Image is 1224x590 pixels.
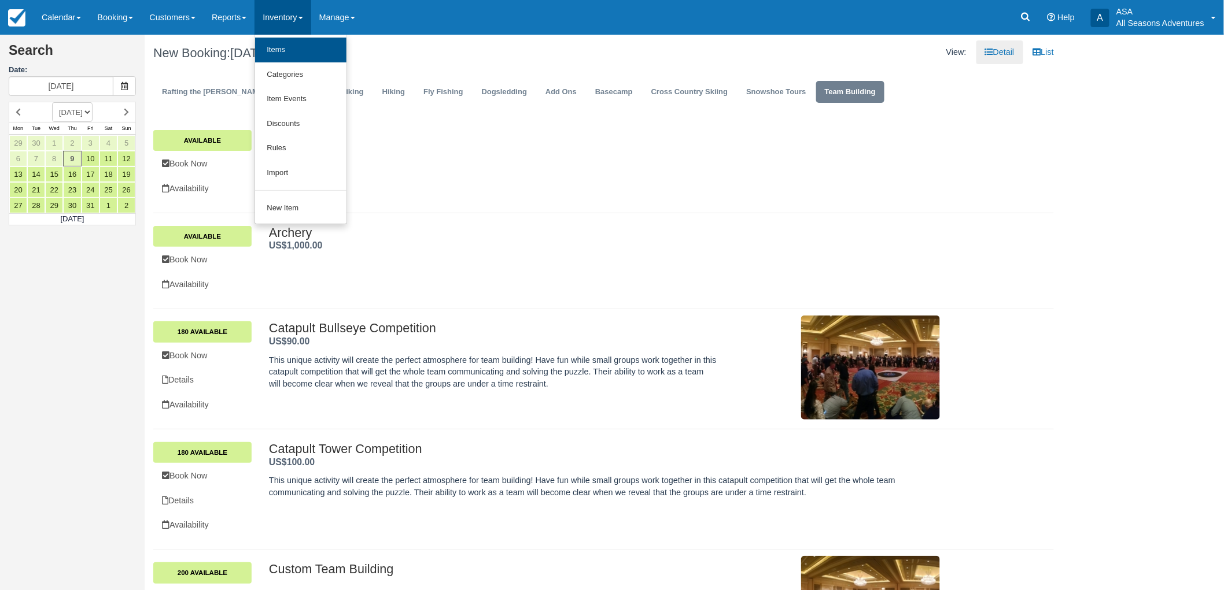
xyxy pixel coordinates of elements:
[269,457,315,467] span: US$100.00
[473,81,536,103] a: Dogsledding
[153,393,252,417] a: Availability
[45,166,63,182] a: 15
[9,182,27,198] a: 20
[99,198,117,213] a: 1
[269,130,940,144] h2: Air Rifles
[153,513,252,537] a: Availability
[99,123,117,135] th: Sat
[153,273,252,296] a: Availability
[269,474,940,498] p: This unique activity will create the perfect atmosphere for team building! Have fun while small g...
[976,40,1023,64] a: Detail
[82,166,99,182] a: 17
[537,81,585,103] a: Add Ons
[99,151,117,166] a: 11
[45,182,63,198] a: 22
[255,38,346,62] a: Items
[45,123,63,135] th: Wed
[269,321,717,335] h2: Catapult Bullseye Competition
[153,81,296,103] a: Rafting the [PERSON_NAME] River
[9,198,27,213] a: 27
[153,248,252,272] a: Book Now
[9,166,27,182] a: 13
[269,336,309,346] span: US$90.00
[255,196,346,221] a: New Item
[269,354,717,390] p: This unique activity will create the perfect atmosphere for team building! Have fun while small g...
[1047,13,1055,21] i: Help
[415,81,471,103] a: Fly Fishing
[63,182,81,198] a: 23
[117,166,135,182] a: 19
[99,182,117,198] a: 25
[153,442,252,463] a: 180 Available
[153,344,252,368] a: Book Now
[374,81,414,103] a: Hiking
[9,123,27,135] th: Mon
[63,151,81,166] a: 9
[27,135,45,151] a: 30
[153,562,252,583] a: 200 Available
[153,46,595,60] h1: New Booking:
[9,135,27,151] a: 29
[153,177,252,201] a: Availability
[27,198,45,213] a: 28
[99,166,117,182] a: 18
[9,43,136,65] h2: Search
[27,123,45,135] th: Tue
[82,182,99,198] a: 24
[153,464,252,488] a: Book Now
[269,562,717,576] h2: Custom Team Building
[1116,17,1204,29] p: All Seasons Adventures
[153,130,252,151] a: Available
[938,40,975,64] li: View:
[8,9,25,27] img: checkfront-main-nav-mini-logo.png
[255,161,346,185] a: Import
[269,240,322,250] strong: Price: US$1,000
[9,65,136,76] label: Date:
[82,135,99,151] a: 3
[269,457,315,467] strong: Price: US$100
[9,214,136,225] td: [DATE]
[255,87,346,112] a: Item Events
[153,489,252,513] a: Details
[27,182,45,198] a: 21
[587,81,642,103] a: Basecamp
[63,123,81,135] th: Thu
[117,123,135,135] th: Sun
[27,151,45,166] a: 7
[1057,13,1075,22] span: Help
[269,336,309,346] strong: Price: US$90
[738,81,814,103] a: Snowshoe Tours
[99,135,117,151] a: 4
[82,151,99,166] a: 10
[45,151,63,166] a: 8
[45,135,63,151] a: 1
[269,442,940,456] h2: Catapult Tower Competition
[230,46,270,60] span: [DATE]
[117,135,135,151] a: 5
[269,240,322,250] span: US$1,000.00
[153,321,252,342] a: 180 Available
[255,35,347,224] ul: Inventory
[63,198,81,213] a: 30
[82,123,99,135] th: Fri
[643,81,736,103] a: Cross Country Skiing
[117,198,135,213] a: 2
[153,368,252,392] a: Details
[255,112,346,136] a: Discounts
[117,182,135,198] a: 26
[27,166,45,182] a: 14
[816,81,884,103] a: Team Building
[1024,40,1063,64] a: List
[1116,6,1204,17] p: ASA
[9,151,27,166] a: 6
[63,166,81,182] a: 16
[269,226,940,240] h2: Archery
[153,152,252,176] a: Book Now
[801,316,940,420] img: M65-1
[45,198,63,213] a: 29
[82,198,99,213] a: 31
[255,136,346,161] a: Rules
[255,62,346,87] a: Categories
[63,135,81,151] a: 2
[153,226,252,247] a: Available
